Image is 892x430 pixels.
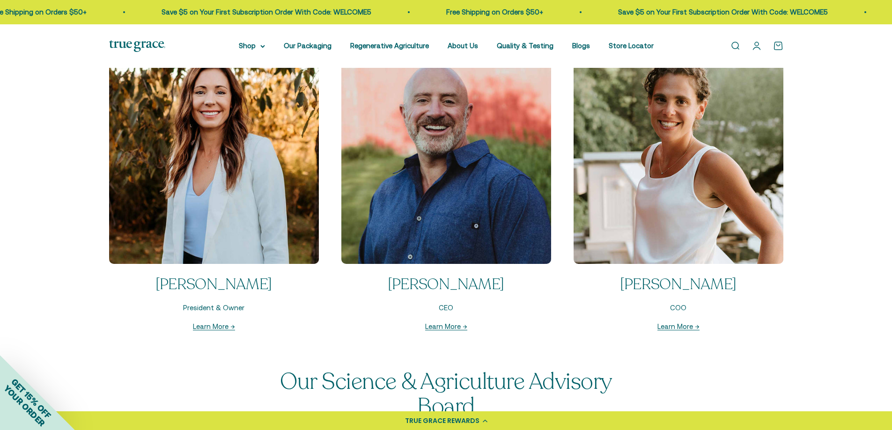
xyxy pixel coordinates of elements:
[443,8,540,16] a: Free Shipping on Orders $50+
[239,40,265,51] summary: Shop
[448,42,478,50] a: About Us
[284,42,332,50] a: Our Packaging
[9,377,53,420] span: GET 15% OFF
[109,275,319,295] p: [PERSON_NAME]
[109,302,319,313] p: President & Owner
[425,322,467,330] a: Learn More →
[609,42,654,50] a: Store Locator
[264,370,629,419] p: Our Science & Agriculture Advisory Board
[341,275,551,295] p: [PERSON_NAME]
[158,7,368,18] p: Save $5 on Your First Subscription Order With Code: WELCOME5
[2,383,47,428] span: YOUR ORDER
[193,322,235,330] a: Learn More →
[574,302,783,313] p: COO
[497,42,553,50] a: Quality & Testing
[657,322,700,330] a: Learn More →
[615,7,825,18] p: Save $5 on Your First Subscription Order With Code: WELCOME5
[405,416,479,426] div: TRUE GRACE REWARDS
[574,275,783,295] p: [PERSON_NAME]
[350,42,429,50] a: Regenerative Agriculture
[341,302,551,313] p: CEO
[572,42,590,50] a: Blogs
